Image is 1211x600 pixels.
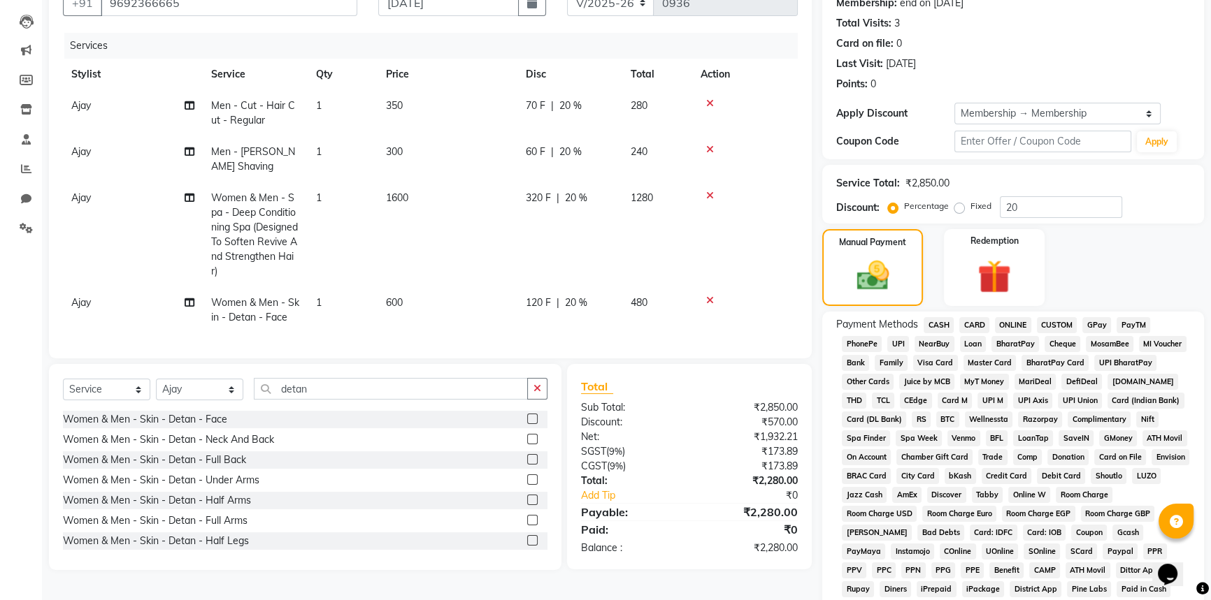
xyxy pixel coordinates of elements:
[571,521,689,538] div: Paid:
[836,317,918,332] span: Payment Methods
[71,99,91,112] span: Ajay
[991,336,1039,352] span: BharatPay
[1059,430,1094,446] span: SaveIN
[71,191,91,204] span: Ajay
[1068,411,1131,427] span: Complimentary
[872,393,894,409] span: TCL
[1056,487,1112,503] span: Room Charge
[886,57,916,71] div: [DATE]
[1022,355,1089,371] span: BharatPay Card
[899,374,954,390] span: Juice by MCB
[1067,581,1111,597] span: Pine Labs
[581,445,606,458] span: SGST
[1061,374,1102,390] span: DefiDeal
[565,295,587,310] span: 20 %
[571,444,689,459] div: ( )
[63,534,249,548] div: Women & Men - Skin - Detan - Half Legs
[1010,581,1061,597] span: District App
[631,191,653,204] span: 1280
[526,98,545,113] span: 70 F
[1024,543,1060,559] span: SOnline
[1152,449,1189,465] span: Envision
[995,317,1031,333] span: ONLINE
[689,459,808,474] div: ₹173.89
[887,336,909,352] span: UPI
[254,378,528,400] input: Search or Scan
[970,525,1017,541] span: Card: IDFC
[924,317,954,333] span: CASH
[894,16,900,31] div: 3
[896,430,942,446] span: Spa Week
[63,59,203,90] th: Stylist
[842,581,874,597] span: Rupay
[905,176,950,191] div: ₹2,850.00
[842,393,866,409] span: THD
[922,506,996,522] span: Room Charge Euro
[954,131,1131,152] input: Enter Offer / Coupon Code
[1015,374,1056,390] span: MariDeal
[211,145,295,173] span: Men - [PERSON_NAME] Shaving
[931,562,956,578] span: PPG
[316,191,322,204] span: 1
[1137,131,1177,152] button: Apply
[872,562,896,578] span: PPC
[842,411,906,427] span: Card (DL Bank)
[1013,449,1042,465] span: Comp
[386,145,403,158] span: 300
[842,468,891,484] span: BRAC Card
[836,176,900,191] div: Service Total:
[316,296,322,309] span: 1
[526,295,551,310] span: 120 F
[610,460,623,471] span: 9%
[571,541,689,555] div: Balance :
[63,412,227,427] div: Women & Men - Skin - Detan - Face
[1117,581,1170,597] span: Paid in Cash
[962,581,1005,597] span: iPackage
[1066,543,1097,559] span: SCard
[1002,506,1075,522] span: Room Charge EGP
[689,504,808,520] div: ₹2,280.00
[689,430,808,444] div: ₹1,932.21
[1103,543,1138,559] span: Paypal
[709,488,808,503] div: ₹0
[692,59,798,90] th: Action
[551,145,554,159] span: |
[913,355,958,371] span: Visa Card
[842,487,887,503] span: Jazz Cash
[842,543,885,559] span: PayMaya
[936,411,959,427] span: BTC
[63,453,246,467] div: Women & Men - Skin - Detan - Full Back
[1143,543,1167,559] span: PPR
[1152,544,1197,586] iframe: chat widget
[842,525,912,541] span: [PERSON_NAME]
[622,59,692,90] th: Total
[63,432,274,447] div: Women & Men - Skin - Detan - Neck And Back
[557,295,559,310] span: |
[63,513,248,528] div: Women & Men - Skin - Detan - Full Arms
[1071,525,1107,541] span: Coupon
[1013,393,1052,409] span: UPI Axis
[842,336,882,352] span: PhonePe
[1086,336,1133,352] span: MosamBee
[1013,430,1053,446] span: LoanTap
[972,487,1003,503] span: Tabby
[1108,374,1178,390] span: [DOMAIN_NAME]
[689,541,808,555] div: ₹2,280.00
[842,449,891,465] span: On Account
[609,446,622,457] span: 9%
[517,59,622,90] th: Disc
[571,400,689,415] div: Sub Total:
[1139,336,1187,352] span: MI Voucher
[880,581,911,597] span: Diners
[1045,336,1080,352] span: Cheque
[211,99,295,126] span: Men - Cut - Hair Cut - Regular
[689,474,808,488] div: ₹2,280.00
[959,317,989,333] span: CARD
[970,235,1019,247] label: Redemption
[557,191,559,205] span: |
[571,459,689,474] div: ( )
[960,336,987,352] span: Loan
[571,415,689,430] div: Discount:
[378,59,517,90] th: Price
[1136,411,1159,427] span: Nift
